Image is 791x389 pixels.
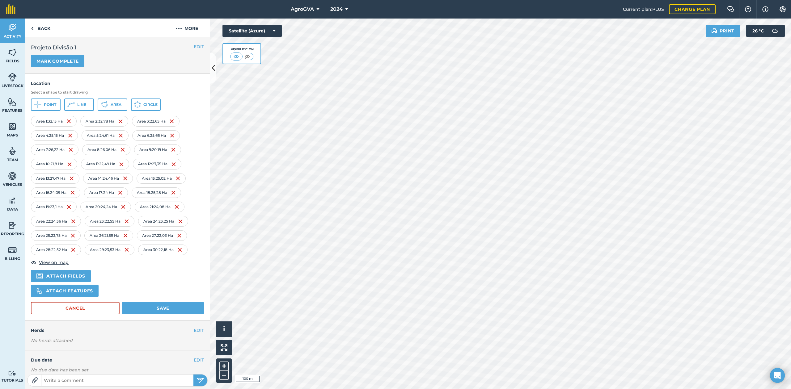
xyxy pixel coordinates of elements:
[31,285,99,297] button: Attach features
[31,187,80,198] div: Area 16 : 24,09 Ha
[84,230,133,241] div: Area 26 : 21,59 Ha
[85,216,134,226] div: Area 23 : 22,55 Ha
[137,230,187,241] div: Area 27 : 22,03 Ha
[31,80,204,87] h4: Location
[122,302,204,314] button: Save
[31,302,120,314] button: Cancel
[80,202,131,212] div: Area 20 : 24,24 Ha
[752,25,764,37] span: 26 ° C
[36,273,43,279] img: svg+xml,%3c
[83,173,133,184] div: Area 14 : 24,46 Ha
[124,218,129,225] img: svg+xml;base64,PHN2ZyB4bWxucz0iaHR0cDovL3d3dy53My5vcmcvMjAwMC9zdmciIHdpZHRoPSIxNiIgaGVpZ2h0PSIyNC...
[31,173,79,184] div: Area 13 : 27,47 Ha
[230,47,254,52] div: Visibility: On
[31,144,78,155] div: Area 7 : 26,22 Ha
[219,371,229,380] button: –
[170,132,175,139] img: svg+xml;base64,PHN2ZyB4bWxucz0iaHR0cDovL3d3dy53My5vcmcvMjAwMC9zdmciIHdpZHRoPSIxNiIgaGVpZ2h0PSIyNC...
[31,270,91,282] button: Attach fields
[711,27,717,35] img: svg+xml;base64,PHN2ZyB4bWxucz0iaHR0cDovL3d3dy53My5vcmcvMjAwMC9zdmciIHdpZHRoPSIxOSIgaGVpZ2h0PSIyNC...
[194,327,204,334] button: EDIT
[118,132,123,139] img: svg+xml;base64,PHN2ZyB4bWxucz0iaHR0cDovL3d3dy53My5vcmcvMjAwMC9zdmciIHdpZHRoPSIxNiIgaGVpZ2h0PSIyNC...
[194,357,204,363] button: EDIT
[164,19,210,37] button: More
[31,55,84,67] button: Mark complete
[8,147,17,156] img: svg+xml;base64,PD94bWwgdmVyc2lvbj0iMS4wIiBlbmNvZGluZz0idXRmLTgiPz4KPCEtLSBHZW5lcmF0b3I6IEFkb2JlIE...
[132,187,181,198] div: Area 18 : 25,28 Ha
[111,102,121,107] span: Area
[221,344,227,351] img: Four arrows, one pointing top left, one top right, one bottom right and the last bottom left
[291,6,314,13] span: AgroGVA
[177,232,182,239] img: svg+xml;base64,PHN2ZyB4bWxucz0iaHR0cDovL3d3dy53My5vcmcvMjAwMC9zdmciIHdpZHRoPSIxNiIgaGVpZ2h0PSIyNC...
[169,118,174,125] img: svg+xml;base64,PHN2ZyB4bWxucz0iaHR0cDovL3d3dy53My5vcmcvMjAwMC9zdmciIHdpZHRoPSIxNiIgaGVpZ2h0PSIyNC...
[82,144,130,155] div: Area 8 : 26,06 Ha
[31,25,34,32] img: svg+xml;base64,PHN2ZyB4bWxucz0iaHR0cDovL3d3dy53My5vcmcvMjAwMC9zdmciIHdpZHRoPSI5IiBoZWlnaHQ9IjI0Ii...
[31,216,81,226] div: Area 22 : 24,36 Ha
[770,368,785,383] div: Open Intercom Messenger
[744,6,752,12] img: A question mark icon
[123,175,128,182] img: svg+xml;base64,PHN2ZyB4bWxucz0iaHR0cDovL3d3dy53My5vcmcvMjAwMC9zdmciIHdpZHRoPSIxNiIgaGVpZ2h0PSIyNC...
[669,4,716,14] a: Change plan
[31,357,204,363] h4: Due date
[138,245,188,255] div: Area 30 : 22,18 Ha
[118,189,123,196] img: svg+xml;base64,PHN2ZyB4bWxucz0iaHR0cDovL3d3dy53My5vcmcvMjAwMC9zdmciIHdpZHRoPSIxNiIgaGVpZ2h0PSIyNC...
[68,146,73,153] img: svg+xml;base64,PHN2ZyB4bWxucz0iaHR0cDovL3d3dy53My5vcmcvMjAwMC9zdmciIHdpZHRoPSIxNiIgaGVpZ2h0PSIyNC...
[71,218,76,225] img: svg+xml;base64,PHN2ZyB4bWxucz0iaHR0cDovL3d3dy53My5vcmcvMjAwMC9zdmciIHdpZHRoPSIxNiIgaGVpZ2h0PSIyNC...
[8,122,17,131] img: svg+xml;base64,PHN2ZyB4bWxucz0iaHR0cDovL3d3dy53My5vcmcvMjAwMC9zdmciIHdpZHRoPSI1NiIgaGVpZ2h0PSI2MC...
[746,25,785,37] button: 26 °C
[135,202,184,212] div: Area 21 : 24,08 Ha
[124,246,129,253] img: svg+xml;base64,PHN2ZyB4bWxucz0iaHR0cDovL3d3dy53My5vcmcvMjAwMC9zdmciIHdpZHRoPSIxNiIgaGVpZ2h0PSIyNC...
[31,367,204,373] div: No due date has been set
[8,370,17,376] img: svg+xml;base64,PD94bWwgdmVyc2lvbj0iMS4wIiBlbmNvZGluZz0idXRmLTgiPz4KPCEtLSBHZW5lcmF0b3I6IEFkb2JlIE...
[31,116,77,126] div: Area 1 : 32,15 Ha
[70,232,75,239] img: svg+xml;base64,PHN2ZyB4bWxucz0iaHR0cDovL3d3dy53My5vcmcvMjAwMC9zdmciIHdpZHRoPSIxNiIgaGVpZ2h0PSIyNC...
[31,337,210,344] em: No herds attached
[232,53,240,60] img: svg+xml;base64,PHN2ZyB4bWxucz0iaHR0cDovL3d3dy53My5vcmcvMjAwMC9zdmciIHdpZHRoPSI1MCIgaGVpZ2h0PSI0MC...
[120,146,125,153] img: svg+xml;base64,PHN2ZyB4bWxucz0iaHR0cDovL3d3dy53My5vcmcvMjAwMC9zdmciIHdpZHRoPSIxNiIgaGVpZ2h0PSIyNC...
[119,161,124,168] img: svg+xml;base64,PHN2ZyB4bWxucz0iaHR0cDovL3d3dy53My5vcmcvMjAwMC9zdmciIHdpZHRoPSIxNiIgaGVpZ2h0PSIyNC...
[31,245,81,255] div: Area 28 : 22,52 Ha
[82,130,129,141] div: Area 5 : 24,61 Ha
[67,161,72,168] img: svg+xml;base64,PHN2ZyB4bWxucz0iaHR0cDovL3d3dy53My5vcmcvMjAwMC9zdmciIHdpZHRoPSIxNiIgaGVpZ2h0PSIyNC...
[134,144,181,155] div: Area 9 : 20,19 Ha
[81,159,129,169] div: Area 11 : 22,49 Ha
[98,98,127,111] button: Area
[31,259,69,266] button: View on map
[31,90,204,95] h3: Select a shape to start drawing
[194,43,204,50] button: EDIT
[176,175,180,182] img: svg+xml;base64,PHN2ZyB4bWxucz0iaHR0cDovL3d3dy53My5vcmcvMjAwMC9zdmciIHdpZHRoPSIxNiIgaGVpZ2h0PSIyNC...
[39,259,69,266] span: View on map
[77,102,86,107] span: Line
[174,203,179,211] img: svg+xml;base64,PHN2ZyB4bWxucz0iaHR0cDovL3d3dy53My5vcmcvMjAwMC9zdmciIHdpZHRoPSIxNiIgaGVpZ2h0PSIyNC...
[31,130,78,141] div: Area 4 : 25,15 Ha
[8,245,17,255] img: svg+xml;base64,PD94bWwgdmVyc2lvbj0iMS4wIiBlbmNvZGluZz0idXRmLTgiPz4KPCEtLSBHZW5lcmF0b3I6IEFkb2JlIE...
[132,130,180,141] div: Area 6 : 25,66 Ha
[171,146,176,153] img: svg+xml;base64,PHN2ZyB4bWxucz0iaHR0cDovL3d3dy53My5vcmcvMjAwMC9zdmciIHdpZHRoPSIxNiIgaGVpZ2h0PSIyNC...
[31,43,204,52] h2: Projeto Divisão 1
[118,118,123,125] img: svg+xml;base64,PHN2ZyB4bWxucz0iaHR0cDovL3d3dy53My5vcmcvMjAwMC9zdmciIHdpZHRoPSIxNiIgaGVpZ2h0PSIyNC...
[177,246,182,253] img: svg+xml;base64,PHN2ZyB4bWxucz0iaHR0cDovL3d3dy53My5vcmcvMjAwMC9zdmciIHdpZHRoPSIxNiIgaGVpZ2h0PSIyNC...
[66,118,71,125] img: svg+xml;base64,PHN2ZyB4bWxucz0iaHR0cDovL3d3dy53My5vcmcvMjAwMC9zdmciIHdpZHRoPSIxNiIgaGVpZ2h0PSIyNC...
[25,19,57,37] a: Back
[131,98,161,111] button: Circle
[769,25,781,37] img: svg+xml;base64,PD94bWwgdmVyc2lvbj0iMS4wIiBlbmNvZGluZz0idXRmLTgiPz4KPCEtLSBHZW5lcmF0b3I6IEFkb2JlIE...
[31,159,77,169] div: Area 10 : 21,8 Ha
[64,98,94,111] button: Line
[31,98,61,111] button: Point
[223,325,225,333] span: i
[32,377,38,383] img: Paperclip icon
[8,171,17,181] img: svg+xml;base64,PD94bWwgdmVyc2lvbj0iMS4wIiBlbmNvZGluZz0idXRmLTgiPz4KPCEtLSBHZW5lcmF0b3I6IEFkb2JlIE...
[133,159,181,169] div: Area 12 : 27,35 Ha
[31,259,36,266] img: svg+xml;base64,PHN2ZyB4bWxucz0iaHR0cDovL3d3dy53My5vcmcvMjAwMC9zdmciIHdpZHRoPSIxOCIgaGVpZ2h0PSIyNC...
[31,230,81,241] div: Area 25 : 23,75 Ha
[66,203,71,211] img: svg+xml;base64,PHN2ZyB4bWxucz0iaHR0cDovL3d3dy53My5vcmcvMjAwMC9zdmciIHdpZHRoPSIxNiIgaGVpZ2h0PSIyNC...
[623,6,664,13] span: Current plan : PLUS
[44,102,56,107] span: Point
[36,288,42,294] img: svg%3e
[71,246,76,253] img: svg+xml;base64,PHN2ZyB4bWxucz0iaHR0cDovL3d3dy53My5vcmcvMjAwMC9zdmciIHdpZHRoPSIxNiIgaGVpZ2h0PSIyNC...
[216,321,232,337] button: i
[137,173,186,184] div: Area 15 : 25,02 Ha
[171,161,176,168] img: svg+xml;base64,PHN2ZyB4bWxucz0iaHR0cDovL3d3dy53My5vcmcvMjAwMC9zdmciIHdpZHRoPSIxNiIgaGVpZ2h0PSIyNC...
[243,53,251,60] img: svg+xml;base64,PHN2ZyB4bWxucz0iaHR0cDovL3d3dy53My5vcmcvMjAwMC9zdmciIHdpZHRoPSI1MCIgaGVpZ2h0PSI0MC...
[8,23,17,32] img: svg+xml;base64,PD94bWwgdmVyc2lvbj0iMS4wIiBlbmNvZGluZz0idXRmLTgiPz4KPCEtLSBHZW5lcmF0b3I6IEFkb2JlIE...
[80,116,128,126] div: Area 2 : 32,78 Ha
